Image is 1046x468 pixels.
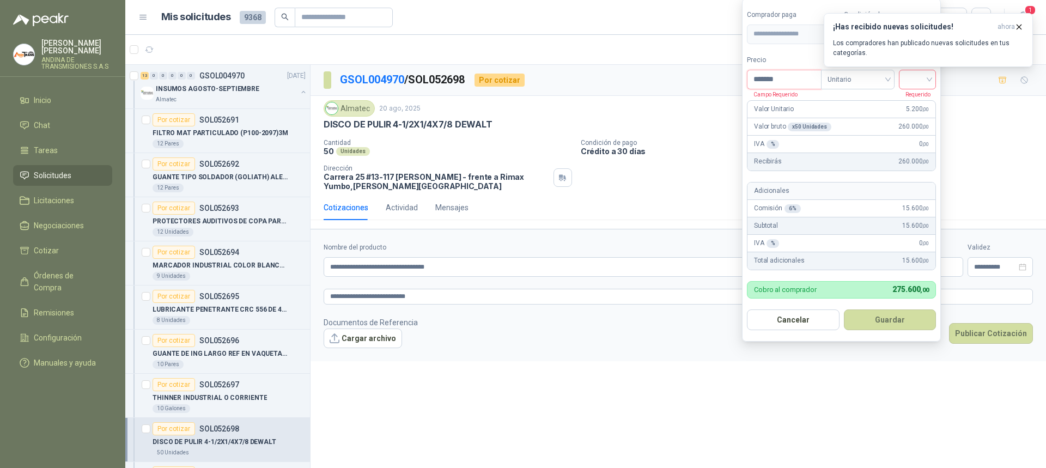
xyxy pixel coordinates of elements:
[379,104,421,114] p: 20 ago, 2025
[34,357,96,369] span: Manuales y ayuda
[199,160,239,168] p: SOL052692
[13,352,112,373] a: Manuales y ayuda
[153,128,288,138] p: FILTRO MAT PARTICULADO (P100-2097)3M
[153,202,195,215] div: Por cotizar
[828,71,888,88] span: Unitario
[754,256,805,266] p: Total adicionales
[159,72,167,80] div: 0
[324,119,492,130] p: DISCO DE PULIR 4-1/2X1/4X7/8 DEWALT
[1013,8,1033,27] button: 1
[153,113,195,126] div: Por cotizar
[324,139,572,147] p: Cantidad
[754,286,817,293] p: Cobro al comprador
[324,172,549,191] p: Carrera 25 #13-117 [PERSON_NAME] - frente a Rimax Yumbo , [PERSON_NAME][GEOGRAPHIC_DATA]
[153,349,288,359] p: GUANTE DE ING LARGO REF EN VAQUETA LARGO
[754,121,831,132] p: Valor bruto
[340,71,466,88] p: / SOL052698
[920,242,963,253] label: Flete
[34,245,59,257] span: Cotizar
[153,246,195,259] div: Por cotizar
[153,139,184,148] div: 12 Pares
[153,422,195,435] div: Por cotizar
[287,71,306,81] p: [DATE]
[581,147,1042,156] p: Crédito a 30 días
[747,309,840,330] button: Cancelar
[922,141,929,147] span: ,00
[13,13,69,26] img: Logo peakr
[187,72,195,80] div: 0
[141,72,149,80] div: 13
[161,9,231,25] h1: Mis solicitudes
[324,317,418,329] p: Documentos de Referencia
[199,293,239,300] p: SOL052695
[153,290,195,303] div: Por cotizar
[125,153,310,197] a: Por cotizarSOL052692GUANTE TIPO SOLDADOR (GOLIATH) ALEXANDER AMARILLO 16" MAECAHERO12 Pares
[13,327,112,348] a: Configuración
[13,165,112,186] a: Solicitudes
[34,332,82,344] span: Configuración
[902,203,929,214] span: 15.600
[156,95,177,104] p: Almatec
[767,239,780,248] div: %
[125,285,310,330] a: Por cotizarSOL052695LUBRICANTE PENETRANTE CRC 556 DE 400ML8 Unidades
[156,84,259,94] p: INSUMOS AGOSTO-SEPTIEMBRE
[324,147,334,156] p: 50
[34,307,74,319] span: Remisiones
[902,256,929,266] span: 15.600
[153,393,267,403] p: THINNER INDUSTRIAL O CORRIENTE
[199,337,239,344] p: SOL052696
[747,10,840,20] label: Comprador paga
[125,109,310,153] a: Por cotizarSOL052691FILTRO MAT PARTICULADO (P100-2097)3M12 Pares
[922,240,929,246] span: ,00
[41,57,112,70] p: ANDINA DE TRANSMISIONES S.A.S
[178,72,186,80] div: 0
[906,104,929,114] span: 5.200
[788,123,831,131] div: x 50 Unidades
[833,22,993,32] h3: ¡Has recibido nuevas solicitudes!
[754,139,779,149] p: IVA
[747,55,821,65] label: Precio
[949,323,1033,344] button: Publicar Cotización
[153,260,288,271] p: MARCADOR INDUSTRIAL COLOR BLANCO 60CC
[153,448,193,457] div: 50 Unidades
[435,202,469,214] div: Mensajes
[919,139,929,149] span: 0
[34,119,50,131] span: Chat
[581,139,1042,147] p: Condición de pago
[41,39,112,54] p: [PERSON_NAME] [PERSON_NAME]
[747,89,798,99] p: Campo Requerido
[153,228,193,236] div: 12 Unidades
[844,10,936,20] label: Condición de pago
[13,115,112,136] a: Chat
[899,89,931,99] p: Requerido
[844,309,936,330] button: Guardar
[336,147,370,156] div: Unidades
[34,220,84,232] span: Negociaciones
[199,204,239,212] p: SOL052693
[920,287,929,294] span: ,00
[34,195,74,206] span: Licitaciones
[754,238,779,248] p: IVA
[14,44,34,65] img: Company Logo
[153,334,195,347] div: Por cotizar
[784,204,801,213] div: 6 %
[153,184,184,192] div: 12 Pares
[13,215,112,236] a: Negociaciones
[153,360,184,369] div: 10 Pares
[153,272,190,281] div: 9 Unidades
[824,13,1033,67] button: ¡Has recibido nuevas solicitudes!ahora Los compradores han publicado nuevas solicitudes en tus ca...
[153,305,288,315] p: LUBRICANTE PENETRANTE CRC 556 DE 400ML
[240,11,266,24] span: 9368
[141,87,154,100] img: Company Logo
[13,302,112,323] a: Remisiones
[199,116,239,124] p: SOL052691
[922,159,929,165] span: ,00
[767,140,780,149] div: %
[125,330,310,374] a: Por cotizarSOL052696GUANTE DE ING LARGO REF EN VAQUETA LARGO10 Pares
[13,240,112,261] a: Cotizar
[922,124,929,130] span: ,00
[386,202,418,214] div: Actividad
[125,241,310,285] a: Por cotizarSOL052694MARCADOR INDUSTRIAL COLOR BLANCO 60CC9 Unidades
[153,172,288,183] p: GUANTE TIPO SOLDADOR (GOLIATH) ALEXANDER AMARILLO 16" MAECAHERO
[13,265,112,298] a: Órdenes de Compra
